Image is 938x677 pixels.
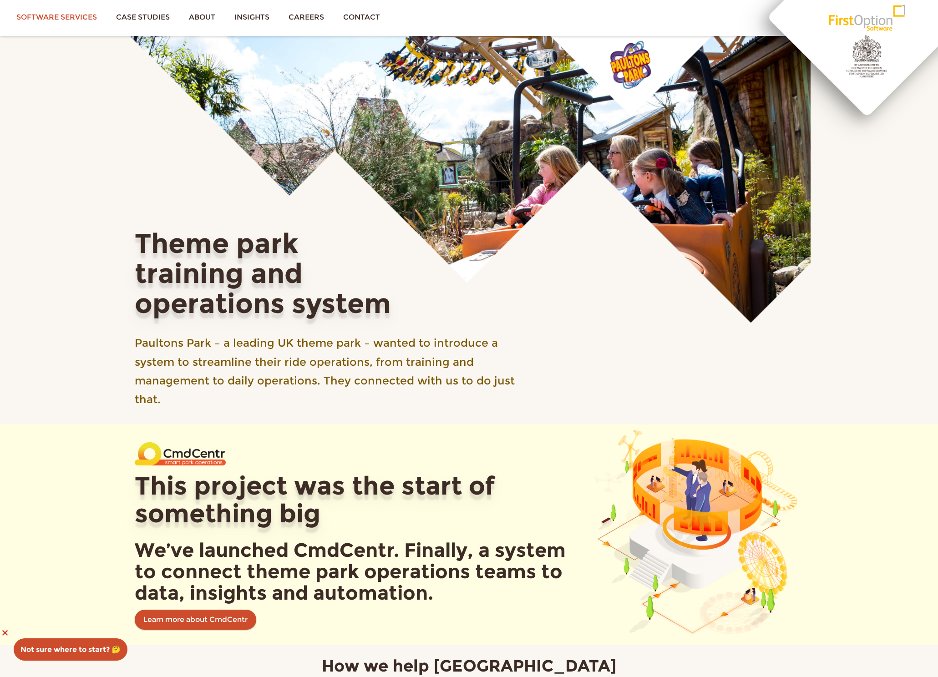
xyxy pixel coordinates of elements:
[135,540,576,604] h3: We’ve launched CmdCentr. Finally, a system to connect theme park operations teams to data, insigh...
[135,472,576,527] h1: This project was the start of something big
[135,228,406,318] h1: Theme park training and operations system
[142,657,797,675] h3: How we help [GEOGRAPHIC_DATA]
[135,333,525,409] p: Paultons Park – a leading UK theme park – wanted to introduce a system to streamline their ride o...
[14,638,127,661] a: Not sure where to start? 🤔
[590,424,804,638] img: CmdCtrIllustration
[135,610,256,630] a: Learn more about CmdCentr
